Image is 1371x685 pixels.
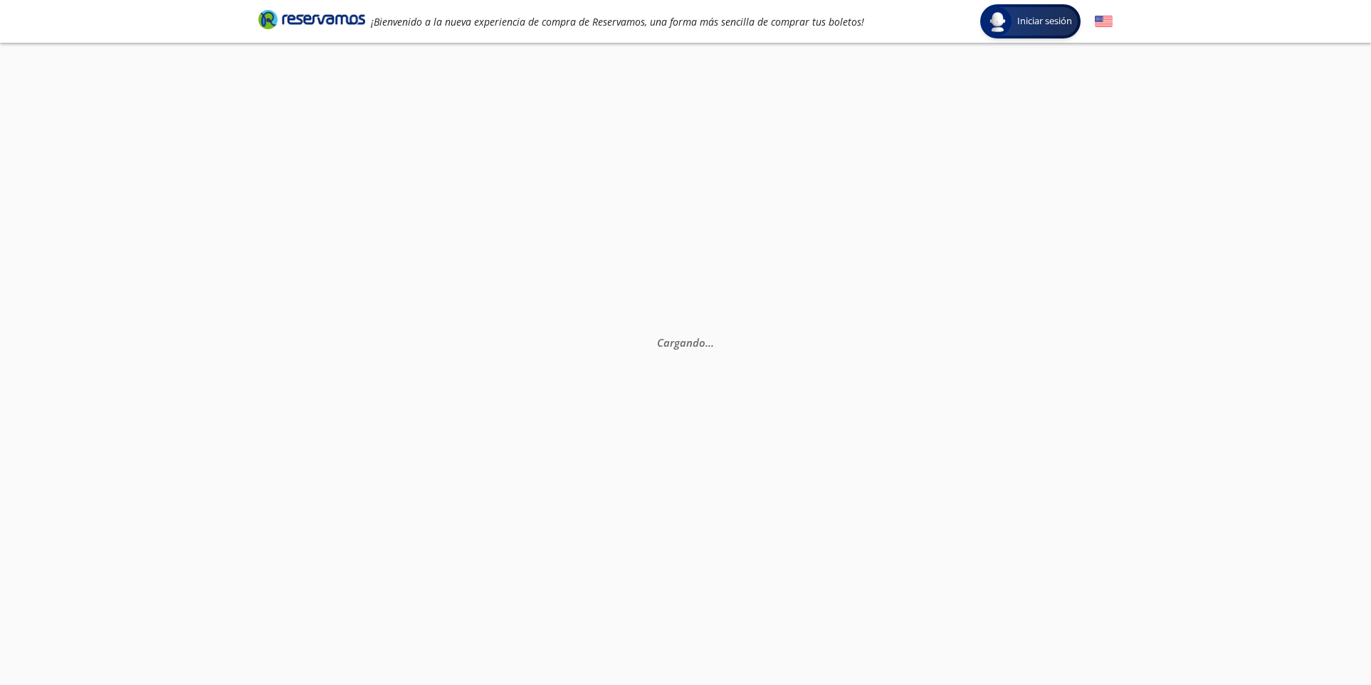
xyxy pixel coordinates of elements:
span: . [705,335,708,350]
a: Brand Logo [258,9,365,34]
button: English [1095,13,1113,31]
i: Brand Logo [258,9,365,30]
span: . [711,335,714,350]
span: . [708,335,711,350]
em: ¡Bienvenido a la nueva experiencia de compra de Reservamos, una forma más sencilla de comprar tus... [371,15,864,28]
span: Iniciar sesión [1012,14,1078,28]
em: Cargando [657,335,714,350]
